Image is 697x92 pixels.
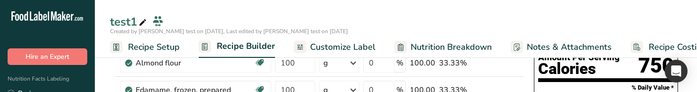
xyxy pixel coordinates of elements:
[394,37,492,58] a: Nutrition Breakdown
[323,57,328,69] div: g
[110,13,148,30] div: test1
[110,37,180,58] a: Recipe Setup
[410,57,435,69] div: 100.00
[527,41,612,54] span: Notes & Attachments
[665,60,688,83] div: Open Intercom Messenger
[538,62,620,76] div: Calories
[310,41,376,54] span: Customize Label
[199,36,275,58] a: Recipe Builder
[217,40,275,53] span: Recipe Builder
[411,41,492,54] span: Nutrition Breakdown
[638,53,674,78] div: 750
[439,57,479,69] div: 33.33%
[136,57,254,69] div: Almond flour
[8,48,87,65] button: Hire an Expert
[294,37,376,58] a: Customize Label
[511,37,612,58] a: Notes & Attachments
[128,41,180,54] span: Recipe Setup
[110,28,348,35] span: Created by [PERSON_NAME] test on [DATE], Last edited by [PERSON_NAME] test on [DATE]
